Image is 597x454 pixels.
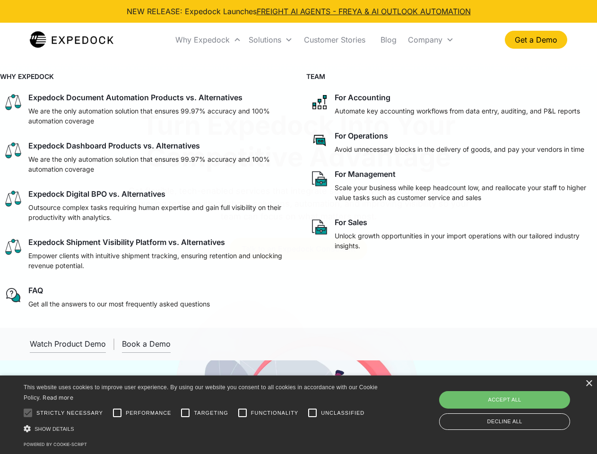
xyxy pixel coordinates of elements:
img: scale icon [4,141,23,160]
img: scale icon [4,93,23,112]
div: For Sales [335,218,367,227]
div: Expedock Digital BPO vs. Alternatives [28,189,165,199]
a: Read more [43,394,73,401]
a: Get a Demo [505,31,567,49]
span: Show details [35,426,74,432]
div: Expedock Shipment Visibility Platform vs. Alternatives [28,237,225,247]
div: Expedock Dashboard Products vs. Alternatives [28,141,200,150]
div: Solutions [245,24,296,56]
a: Blog [373,24,404,56]
div: Why Expedock [175,35,230,44]
p: We are the only automation solution that ensures 99.97% accuracy and 100% automation coverage [28,106,287,126]
div: FAQ [28,286,43,295]
span: Performance [126,409,172,417]
p: Automate key accounting workflows from data entry, auditing, and P&L reports [335,106,580,116]
p: Scale your business while keep headcount low, and reallocate your staff to higher value tasks suc... [335,183,594,202]
p: Outsource complex tasks requiring human expertise and gain full visibility on their productivity ... [28,202,287,222]
p: Unlock growth opportunities in your import operations with our tailored industry insights. [335,231,594,251]
a: home [30,30,113,49]
div: Watch Product Demo [30,339,106,349]
img: Expedock Logo [30,30,113,49]
div: Show details [24,424,381,434]
p: Avoid unnecessary blocks in the delivery of goods, and pay your vendors in time [335,144,584,154]
div: Company [404,24,458,56]
div: Company [408,35,442,44]
img: regular chat bubble icon [4,286,23,305]
a: FREIGHT AI AGENTS - FREYA & AI OUTLOOK AUTOMATION [257,7,471,16]
div: NEW RELEASE: Expedock Launches [127,6,471,17]
div: For Operations [335,131,388,140]
div: Book a Demo [122,339,171,349]
div: Why Expedock [172,24,245,56]
iframe: Chat Widget [440,352,597,454]
img: paper and bag icon [310,169,329,188]
a: open lightbox [30,335,106,353]
p: We are the only automation solution that ensures 99.97% accuracy and 100% automation coverage [28,154,287,174]
img: rectangular chat bubble icon [310,131,329,150]
a: Book a Demo [122,335,171,353]
p: Empower clients with intuitive shipment tracking, ensuring retention and unlocking revenue potent... [28,251,287,271]
p: Get all the answers to our most frequently asked questions [28,299,210,309]
img: network like icon [310,93,329,112]
div: For Management [335,169,396,179]
img: paper and bag icon [310,218,329,236]
span: Strictly necessary [36,409,103,417]
span: Targeting [194,409,228,417]
span: This website uses cookies to improve user experience. By using our website you consent to all coo... [24,384,378,402]
img: scale icon [4,189,23,208]
span: Unclassified [321,409,364,417]
div: Expedock Document Automation Products vs. Alternatives [28,93,242,102]
span: Functionality [251,409,298,417]
div: Solutions [249,35,281,44]
div: For Accounting [335,93,390,102]
img: scale icon [4,237,23,256]
a: Powered by cookie-script [24,442,87,447]
a: Customer Stories [296,24,373,56]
